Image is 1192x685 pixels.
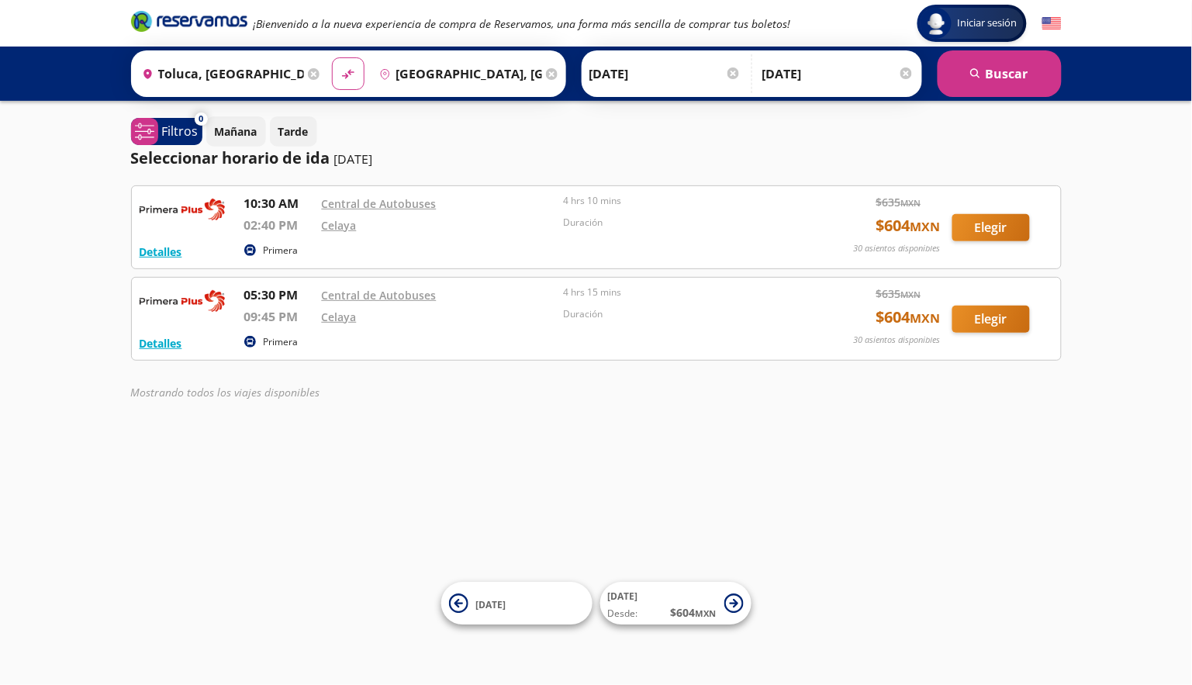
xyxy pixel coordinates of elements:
p: [DATE] [334,150,373,168]
p: Primera [264,335,299,349]
span: $ 635 [876,194,921,210]
span: [DATE] [476,598,506,611]
span: $ 604 [876,214,941,237]
p: 05:30 PM [244,285,314,304]
p: 10:30 AM [244,194,314,213]
span: Iniciar sesión [952,16,1024,31]
p: 02:40 PM [244,216,314,234]
button: [DATE]Desde:$604MXN [600,583,751,625]
input: Opcional [762,54,914,93]
p: 4 hrs 15 mins [563,285,797,299]
em: Mostrando todos los viajes disponibles [131,385,320,400]
p: Seleccionar horario de ida [131,147,330,170]
button: English [1042,14,1062,33]
small: MXN [901,197,921,209]
em: ¡Bienvenido a la nueva experiencia de compra de Reservamos, una forma más sencilla de comprar tus... [254,16,791,31]
span: $ 635 [876,285,921,302]
span: 0 [199,112,203,126]
span: [DATE] [608,590,638,604]
small: MXN [901,289,921,300]
small: MXN [910,218,941,235]
p: Mañana [215,123,257,140]
i: Brand Logo [131,9,247,33]
img: RESERVAMOS [140,194,225,225]
span: $ 604 [671,605,717,621]
span: $ 604 [876,306,941,329]
button: Elegir [952,214,1030,241]
small: MXN [696,608,717,620]
a: Celaya [322,310,357,324]
p: Filtros [162,122,199,140]
button: Detalles [140,335,182,351]
a: Central de Autobuses [322,196,437,211]
button: 0Filtros [131,118,202,145]
input: Elegir Fecha [589,54,741,93]
p: Duración [563,307,797,321]
p: 30 asientos disponibles [854,242,941,255]
a: Celaya [322,218,357,233]
p: 30 asientos disponibles [854,334,941,347]
button: Elegir [952,306,1030,333]
button: [DATE] [441,583,593,625]
p: Primera [264,244,299,258]
button: Detalles [140,244,182,260]
a: Brand Logo [131,9,247,37]
p: 09:45 PM [244,307,314,326]
p: Tarde [278,123,309,140]
button: Tarde [270,116,317,147]
input: Buscar Destino [373,54,542,93]
button: Mañana [206,116,266,147]
a: Central de Autobuses [322,288,437,303]
span: Desde: [608,607,638,621]
input: Buscar Origen [136,54,305,93]
p: Duración [563,216,797,230]
img: RESERVAMOS [140,285,225,317]
button: Buscar [938,50,1062,97]
p: 4 hrs 10 mins [563,194,797,208]
small: MXN [910,310,941,327]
